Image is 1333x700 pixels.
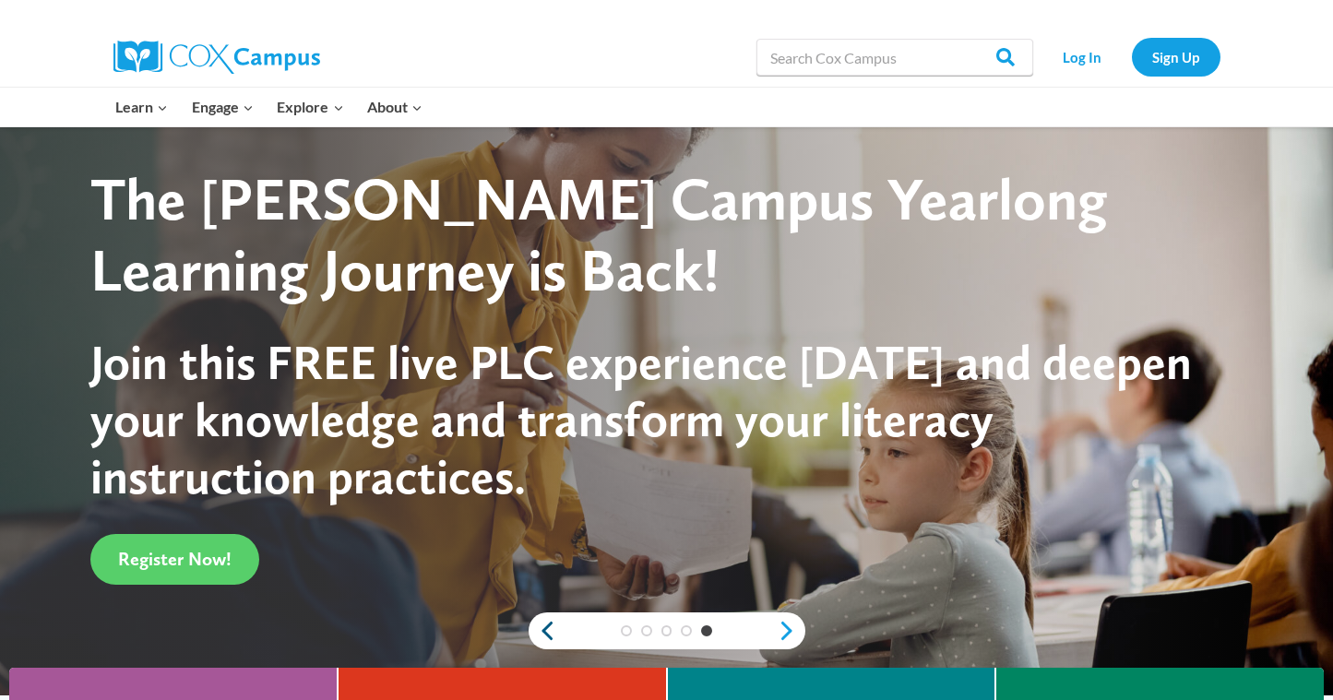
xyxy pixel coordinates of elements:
[756,39,1033,76] input: Search Cox Campus
[701,625,712,636] a: 5
[355,88,434,126] button: Child menu of About
[113,41,320,74] img: Cox Campus
[641,625,652,636] a: 2
[90,164,1209,306] div: The [PERSON_NAME] Campus Yearlong Learning Journey is Back!
[529,620,556,642] a: previous
[621,625,632,636] a: 1
[104,88,181,126] button: Child menu of Learn
[661,625,672,636] a: 3
[1042,38,1220,76] nav: Secondary Navigation
[90,333,1192,506] span: Join this FREE live PLC experience [DATE] and deepen your knowledge and transform your literacy i...
[266,88,356,126] button: Child menu of Explore
[1042,38,1123,76] a: Log In
[90,534,259,585] a: Register Now!
[118,548,232,570] span: Register Now!
[529,612,805,649] div: content slider buttons
[104,88,434,126] nav: Primary Navigation
[1132,38,1220,76] a: Sign Up
[778,620,805,642] a: next
[681,625,692,636] a: 4
[180,88,266,126] button: Child menu of Engage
